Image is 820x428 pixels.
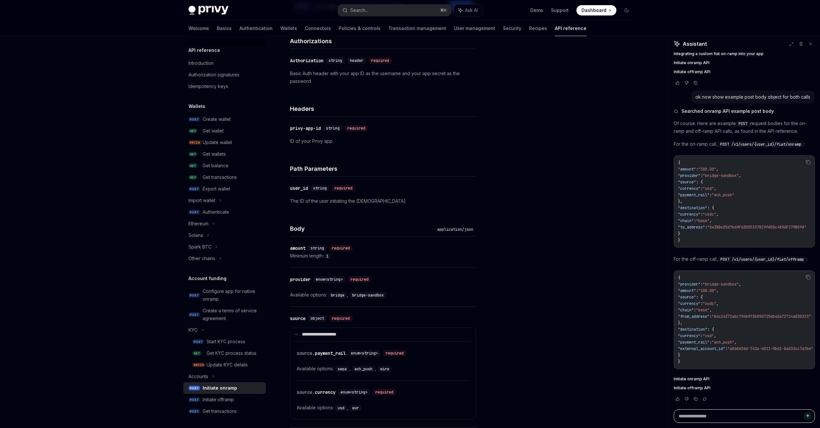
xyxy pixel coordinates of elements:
a: Connectors [305,21,331,36]
div: amount [290,245,305,251]
div: ok now show example post body object for both calls [695,94,810,100]
span: header [350,58,363,63]
span: "usd" [703,333,714,338]
span: "destination" [678,327,707,332]
code: bridge-sandbox [350,292,386,298]
span: : [700,301,703,306]
span: "100.00" [698,288,716,293]
span: POST [192,339,204,344]
span: : [709,314,712,319]
span: : [700,173,703,178]
span: "from_address" [678,314,709,319]
span: : [700,333,703,338]
button: Ask AI [454,5,482,16]
span: { [678,275,680,280]
span: POST [738,121,748,126]
div: Create a terms of service agreement [203,307,262,322]
code: wire [378,366,392,372]
div: Get KYC process status [207,349,256,357]
div: provider [290,276,311,283]
a: Initiate onramp API [674,60,815,65]
button: Copy the contents from the code block [804,158,812,166]
h5: Wallets [188,102,205,110]
div: Authorization signatures [188,71,239,79]
span: GET [188,129,198,133]
div: Ethereum [188,220,208,228]
span: "to_address" [678,225,705,230]
div: Accounts [188,373,208,380]
div: Export wallet [203,185,230,193]
div: Idempotency keys [188,83,228,90]
button: Toggle dark mode [622,5,632,15]
a: POSTExport wallet [183,183,266,195]
span: , [716,212,719,217]
a: POSTStart KYC process [183,336,266,347]
span: POST [188,409,200,414]
div: Available options: [290,291,476,299]
div: required [373,389,396,395]
a: GETGet balance [183,160,266,171]
span: : [696,288,698,293]
span: , [716,167,719,172]
span: "base" [696,218,709,223]
span: { [678,160,680,165]
a: PATCHUpdate wallet [183,137,266,148]
span: "chain" [678,307,694,313]
span: : { [696,295,703,300]
code: bridge [328,292,347,298]
span: GET [192,351,201,356]
span: "100.00" [698,167,716,172]
span: , [714,186,716,191]
div: Initiate offramp [203,396,234,404]
span: : { [707,327,714,332]
a: Recipes [529,21,547,36]
span: , [709,218,712,223]
a: User management [454,21,495,36]
img: dark logo [188,6,228,15]
p: Of course. Here are example request bodies for the on-ramp and off-ramp API calls, as found in th... [674,120,815,135]
span: "payment_rail" [678,192,709,198]
span: Assistant [683,40,707,48]
div: Minimum length: [290,252,476,260]
span: enum<string> [316,277,343,282]
div: Get transactions [203,173,237,181]
div: required [348,276,371,283]
span: "a068d2dd-743a-4011-9b62-8ad33cc7a7be" [728,346,813,351]
a: Basics [217,21,232,36]
span: "payment_rail" [678,340,709,345]
span: "provider" [678,282,700,287]
button: Send message [804,412,812,420]
span: string [329,58,342,63]
span: "source" [678,180,696,185]
div: , [335,365,352,373]
a: Welcome [188,21,209,36]
span: "amount" [678,167,696,172]
span: "destination" [678,205,707,210]
span: "source" [678,295,696,300]
span: "0xc24272abc794b973b896715db40a72714a030323" [712,314,811,319]
span: source. [297,389,315,395]
span: : { [696,180,703,185]
a: Authorization signatures [183,69,266,81]
span: "bridge-sandbox" [703,282,739,287]
span: "currency" [678,301,700,306]
a: Initiate onramp API [674,376,815,382]
button: Copy the contents from the code block [804,273,812,281]
span: } [678,353,680,358]
span: "currency" [678,186,700,191]
span: Ask AI [465,7,478,14]
p: Basic Auth header with your app ID as the username and your app secret as the password. [290,70,476,85]
span: Integrating a custom fiat on-ramp into your app [674,51,764,56]
span: , [709,307,712,313]
a: Wallets [280,21,297,36]
div: Authorization [290,57,323,64]
span: "chain" [678,218,694,223]
div: currency [297,389,335,395]
a: Authentication [239,21,273,36]
span: , [739,173,741,178]
span: } [678,238,680,243]
div: Update wallet [203,139,232,146]
a: POSTGet transactions [183,405,266,417]
span: } [678,359,680,364]
p: For the on-ramp call, : [674,140,815,148]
